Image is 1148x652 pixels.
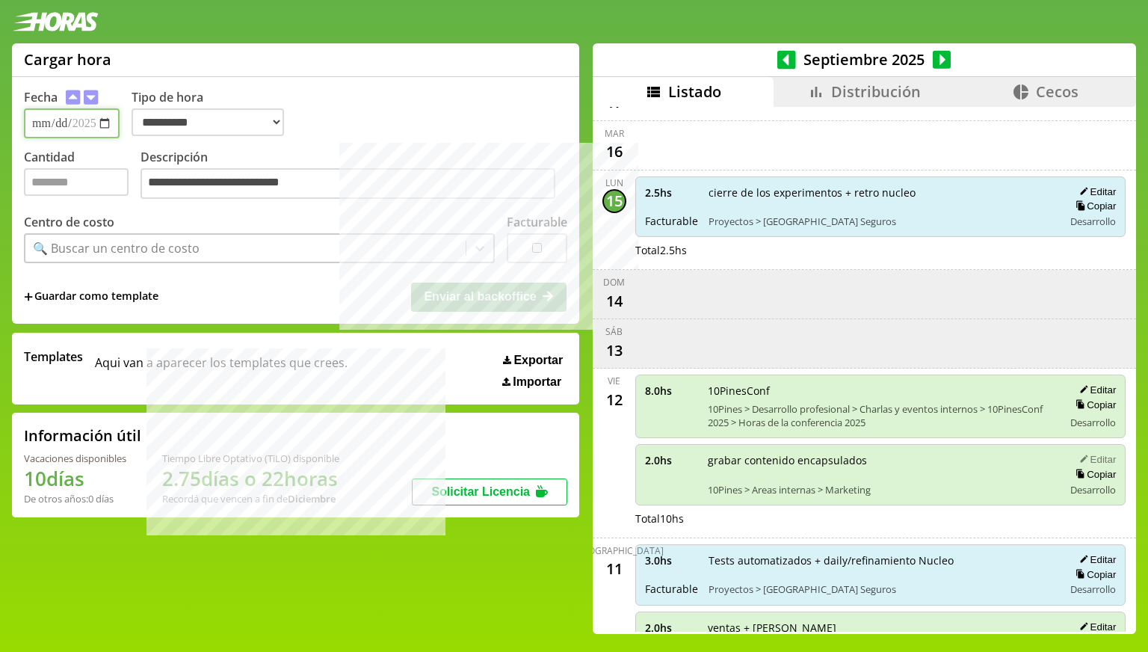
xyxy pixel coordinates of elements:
[1070,582,1116,596] span: Desarrollo
[12,12,99,31] img: logotipo
[499,353,567,368] button: Exportar
[1070,483,1116,496] span: Desarrollo
[635,511,1126,526] div: Total 10 hs
[709,553,1054,568] span: Tests automatizados + daily/refinamiento Nucleo
[24,214,114,230] label: Centro de costo
[1036,81,1078,102] span: Cecos
[1071,468,1116,481] button: Copiar
[141,149,567,203] label: Descripción
[513,375,561,389] span: Importar
[709,185,1054,200] span: cierre de los experimentos + retro nucleo
[24,465,126,492] h1: 10 días
[796,49,933,70] span: Septiembre 2025
[605,127,624,140] div: mar
[24,149,141,203] label: Cantidad
[1070,416,1116,429] span: Desarrollo
[1071,399,1116,411] button: Copiar
[1075,384,1116,396] button: Editar
[602,387,626,411] div: 12
[1071,200,1116,212] button: Copiar
[24,49,111,70] h1: Cargar hora
[431,485,530,498] span: Solicitar Licencia
[668,81,721,102] span: Listado
[602,289,626,313] div: 14
[24,425,141,446] h2: Información útil
[162,465,339,492] h1: 2.75 días o 22 horas
[602,140,626,164] div: 16
[709,215,1054,228] span: Proyectos > [GEOGRAPHIC_DATA] Seguros
[24,492,126,505] div: De otros años: 0 días
[635,243,1126,257] div: Total 2.5 hs
[288,492,336,505] b: Diciembre
[24,289,158,305] span: +Guardar como template
[33,240,200,256] div: 🔍 Buscar un centro de costo
[602,338,626,362] div: 13
[645,185,698,200] span: 2.5 hs
[1075,453,1116,466] button: Editar
[507,214,567,230] label: Facturable
[141,168,555,200] textarea: Descripción
[1071,568,1116,581] button: Copiar
[603,276,625,289] div: dom
[708,621,1054,635] span: ventas + [PERSON_NAME]
[608,375,620,387] div: vie
[708,384,1054,398] span: 10PinesConf
[1075,553,1116,566] button: Editar
[1075,185,1116,198] button: Editar
[593,107,1136,632] div: scrollable content
[24,348,83,365] span: Templates
[602,189,626,213] div: 15
[645,553,698,568] span: 3.0 hs
[162,452,339,465] div: Tiempo Libre Optativo (TiLO) disponible
[708,402,1054,429] span: 10Pines > Desarrollo profesional > Charlas y eventos internos > 10PinesConf 2025 > Horas de la co...
[708,483,1054,496] span: 10Pines > Areas internas > Marketing
[565,544,664,557] div: [DEMOGRAPHIC_DATA]
[605,176,623,189] div: lun
[831,81,921,102] span: Distribución
[24,289,33,305] span: +
[132,89,296,138] label: Tipo de hora
[605,325,623,338] div: sáb
[645,384,697,398] span: 8.0 hs
[24,89,58,105] label: Fecha
[24,168,129,196] input: Cantidad
[95,348,348,389] span: Aqui van a aparecer los templates que crees.
[412,479,567,505] button: Solicitar Licencia
[645,453,697,467] span: 2.0 hs
[645,621,697,635] span: 2.0 hs
[602,557,626,581] div: 11
[24,452,126,465] div: Vacaciones disponibles
[709,582,1054,596] span: Proyectos > [GEOGRAPHIC_DATA] Seguros
[645,582,698,596] span: Facturable
[1075,621,1116,633] button: Editar
[708,453,1054,467] span: grabar contenido encapsulados
[132,108,284,136] select: Tipo de hora
[513,354,563,367] span: Exportar
[162,492,339,505] div: Recordá que vencen a fin de
[1070,215,1116,228] span: Desarrollo
[645,214,698,228] span: Facturable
